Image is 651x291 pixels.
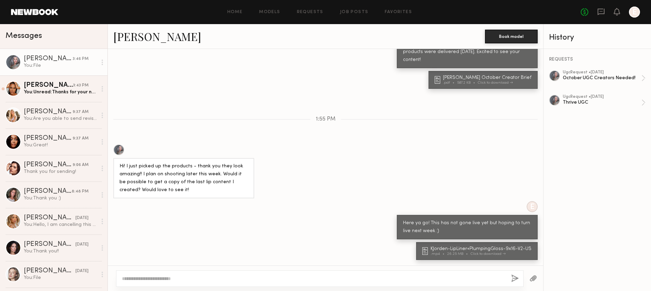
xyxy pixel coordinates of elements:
div: [PERSON_NAME] [24,215,75,221]
a: Job Posts [340,10,369,14]
div: REQUESTS [549,57,645,62]
span: Messages [6,32,42,40]
div: You: File [24,62,97,69]
a: E [629,7,640,18]
div: .mp4 [431,252,447,256]
div: [PERSON_NAME] [24,135,73,142]
div: [DATE] [75,241,89,248]
a: [PERSON_NAME] [113,29,201,44]
div: You: Great! [24,142,97,148]
div: History [549,34,645,42]
div: 587.2 KB [457,81,478,85]
div: [PERSON_NAME] [24,162,73,168]
div: Hi! I just picked up the products - thank you they look amazing!! I plan on shooting later this w... [120,163,248,194]
div: 8:48 PM [72,188,89,195]
div: .pdf [443,81,457,85]
a: Requests [297,10,323,14]
button: Book model [485,30,538,43]
a: ugcRequest •[DATE]Thrive UGC [563,95,645,111]
div: Click to download [471,252,506,256]
div: Thrive UGC [563,99,641,106]
div: 3:46 PM [73,56,89,62]
a: Models [259,10,280,14]
div: You: Unread: Thanks for your note! The project you accepted was listed with two products included... [24,89,97,95]
div: [PERSON_NAME] [24,82,73,89]
div: [PERSON_NAME] October Creator Brief [443,75,534,80]
div: Thank you for sending! [24,168,97,175]
div: You: Are you able to send revisions by [DATE]? [24,115,97,122]
a: KJorden-LipLiner+PlumpingGloss-9x16-V2-US.mp426.25 MBClick to download [422,247,534,256]
div: KJorden-LipLiner+PlumpingGloss-9x16-V2-US [431,247,534,251]
div: Here ya go! This has not gone live yet but hoping to turn live next week :) [403,219,531,235]
div: 3:43 PM [73,82,89,89]
div: You: Thank you :) [24,195,97,201]
div: 9:37 AM [73,109,89,115]
div: [PERSON_NAME] [24,55,73,62]
a: Home [227,10,243,14]
a: ugcRequest •[DATE]October UGC Creators Needed! [563,70,645,86]
div: [PERSON_NAME] [24,108,73,115]
div: You: File [24,274,97,281]
div: [PERSON_NAME] [24,188,72,195]
div: Click to download [478,81,513,85]
div: [DATE] [75,268,89,274]
div: 26.25 MB [447,252,471,256]
div: You: Thank you!! [24,248,97,254]
div: ugc Request • [DATE] [563,70,641,75]
div: You: Hello, I am cancelling this booking due to no response. [24,221,97,228]
div: ugc Request • [DATE] [563,95,641,99]
div: October UGC Creators Needed! [563,75,641,81]
div: [PERSON_NAME] [24,268,75,274]
span: 1:55 PM [316,116,335,122]
div: [PERSON_NAME] [24,241,75,248]
div: [DATE] [75,215,89,221]
div: 9:06 AM [73,162,89,168]
a: [PERSON_NAME] October Creator Brief.pdf587.2 KBClick to download [435,75,534,85]
a: Book model [485,33,538,39]
a: Favorites [385,10,412,14]
div: 9:37 AM [73,135,89,142]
